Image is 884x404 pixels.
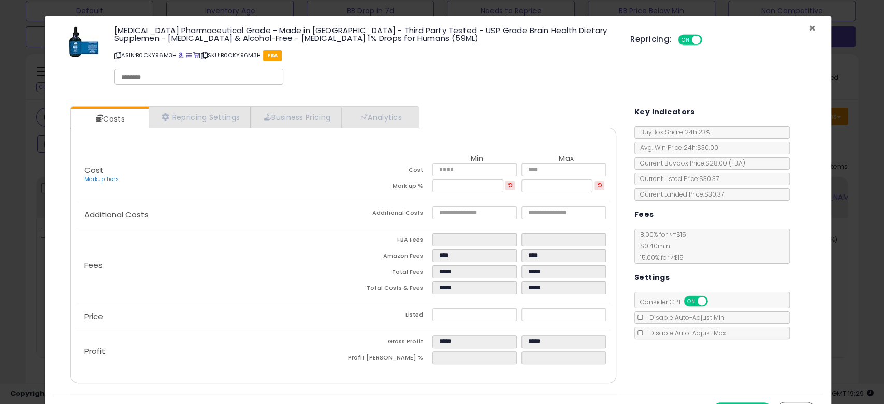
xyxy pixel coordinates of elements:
h5: Repricing: [630,35,672,43]
a: BuyBox page [178,51,184,59]
span: Current Landed Price: $30.37 [635,190,724,199]
span: FBA [263,50,282,61]
p: Fees [76,261,343,270]
span: 8.00 % for <= $15 [635,230,686,262]
td: Cost [343,163,432,179]
img: 41qnWNFW1iL._SL60_.jpg [68,26,99,57]
td: Total Costs & Fees [343,281,432,297]
span: Consider CPT: [635,297,721,306]
span: Disable Auto-Adjust Max [644,328,726,337]
p: Profit [76,347,343,355]
a: Markup Tiers [84,175,119,183]
h3: [MEDICAL_DATA] Pharmaceutical Grade - Made in [GEOGRAPHIC_DATA] - Third Party Tested - USP Grade ... [114,26,615,42]
th: Min [432,154,521,163]
span: $28.00 [705,159,745,168]
span: $0.40 min [635,242,670,250]
p: Cost [76,166,343,184]
th: Max [521,154,611,163]
span: Current Buybox Price: [635,159,745,168]
td: Listed [343,308,432,324]
td: Gross Profit [343,335,432,351]
span: ON [685,297,698,306]
p: Additional Costs [76,211,343,219]
td: Mark up % [343,179,432,196]
td: Total Fees [343,265,432,281]
h5: Key Indicators [634,106,695,118]
td: Amazon Fees [343,249,432,265]
h5: Fees [634,208,654,221]
td: FBA Fees [343,233,432,249]
a: Costs [71,109,148,129]
span: OFF [706,297,722,306]
span: Current Listed Price: $30.37 [635,174,719,183]
p: Price [76,312,343,321]
td: Profit [PERSON_NAME] % [343,351,432,367]
span: Avg. Win Price 24h: $30.00 [635,143,718,152]
span: × [809,21,816,36]
a: Business Pricing [251,107,341,128]
a: Your listing only [193,51,199,59]
a: Analytics [341,107,418,128]
td: Additional Costs [343,206,432,222]
a: Repricing Settings [149,107,251,128]
span: BuyBox Share 24h: 23% [635,128,710,137]
a: All offer listings [186,51,192,59]
span: 15.00 % for > $15 [635,253,684,262]
p: ASIN: B0CKY96M3H | SKU: B0CKY96M3H [114,47,615,64]
span: OFF [701,36,717,44]
h5: Settings [634,271,670,284]
span: ON [679,36,692,44]
span: Disable Auto-Adjust Min [644,313,724,322]
span: ( FBA ) [729,159,745,168]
